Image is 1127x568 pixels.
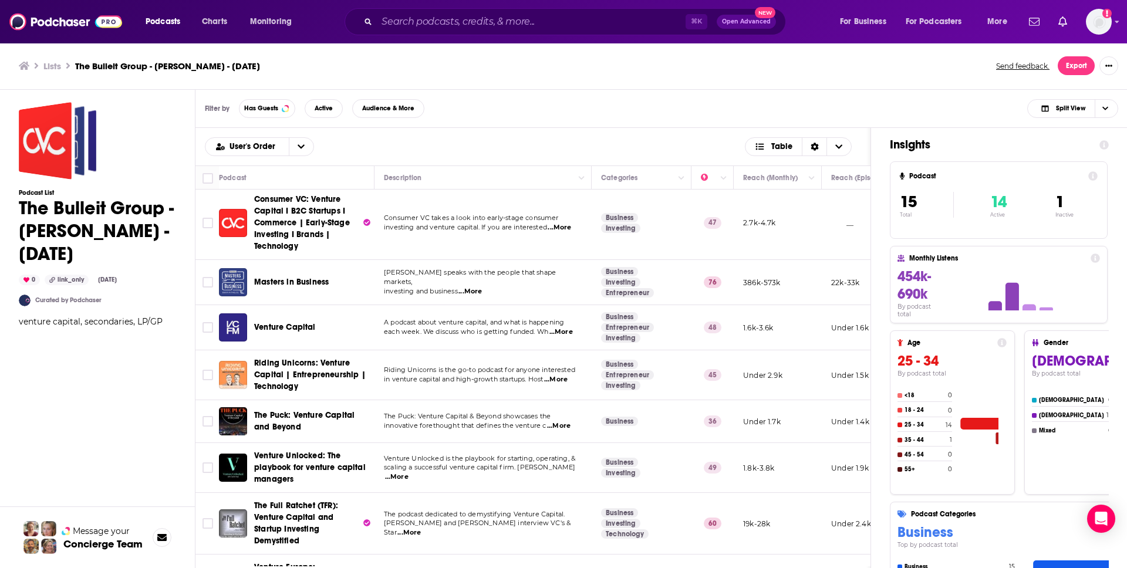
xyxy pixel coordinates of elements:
[219,407,247,435] a: The Puck: Venture Capital and Beyond
[35,296,102,304] a: Curated by Podchaser
[890,137,1090,152] h1: Insights
[384,214,559,222] span: Consumer VC takes a look into early-stage consumer
[601,288,654,297] a: Entrepreneur
[19,316,163,327] span: venture capital, secondaries, LP/GP
[743,218,776,228] p: 2.7k-4.7k
[384,463,576,471] span: scaling a successful venture capital firm. [PERSON_NAME]
[743,278,781,288] p: 386k-573k
[205,104,230,113] h3: Filter by
[1106,411,1112,419] h4: 15
[230,143,279,151] span: User's Order
[544,375,568,384] span: ...More
[1024,12,1044,32] a: Show notifications dropdown
[831,463,869,473] p: Under 1.9k
[905,466,946,473] h4: 55+
[743,463,775,473] p: 1.8k-3.8k
[254,276,329,288] a: Masters in Business
[1058,56,1095,75] button: Export
[384,454,575,462] span: Venture Unlocked is the playbook for starting, operating, &
[601,508,638,518] a: Business
[219,313,247,342] a: Venture Capital
[897,268,931,303] span: 454k-690k
[384,287,458,295] span: investing and business
[831,370,869,380] p: Under 1.5k
[219,361,247,389] img: Riding Unicorns: Venture Capital | Entrepreneurship | Technology
[254,451,366,484] span: Venture Unlocked: The playbook for venture capital managers
[905,392,946,399] h4: <18
[1086,9,1112,35] span: Logged in as BGpodcasts
[840,13,886,30] span: For Business
[202,13,227,30] span: Charts
[205,143,289,151] button: open menu
[831,171,886,185] div: Reach (Episode)
[906,13,962,30] span: For Podcasters
[1086,9,1112,35] img: User Profile
[701,171,717,185] div: Power Score
[254,322,316,333] a: Venture Capital
[907,339,993,347] h4: Age
[219,454,247,482] img: Venture Unlocked: The playbook for venture capital managers
[704,217,721,229] p: 47
[219,209,247,237] a: Consumer VC: Venture Capital I B2C Startups I Commerce | Early-Stage Investing I Brands | Technology
[254,450,370,485] a: Venture Unlocked: The playbook for venture capital managers
[203,518,213,529] span: Toggle select row
[601,278,640,287] a: Investing
[1055,212,1074,218] p: Inactive
[219,509,247,537] a: The Full Ratchet (TFR): Venture Capital and Startup Investing Demystified
[601,333,640,343] a: Investing
[601,171,637,185] div: Categories
[601,312,638,322] a: Business
[909,172,1084,180] h4: Podcast
[1087,505,1115,533] div: Open Intercom Messenger
[219,268,247,296] a: Masters in Business
[990,192,1007,212] span: 14
[254,410,370,433] a: The Puck: Venture Capital and Beyond
[704,276,721,288] p: 76
[289,138,313,155] button: open menu
[993,61,1053,71] button: Send feedback.
[93,275,122,285] div: [DATE]
[203,218,213,228] span: Toggle select row
[549,327,573,337] span: ...More
[384,375,543,383] span: in venture capital and high-growth startups. Host
[352,99,424,118] button: Audience & More
[987,13,1007,30] span: More
[1108,396,1112,404] h4: 0
[203,416,213,427] span: Toggle select row
[717,15,776,29] button: Open AdvancedNew
[674,171,689,185] button: Column Actions
[19,295,31,306] img: ConnectPod
[601,519,640,528] a: Investing
[377,12,686,31] input: Search podcasts, credits, & more...
[601,224,640,233] a: Investing
[239,99,295,118] button: Has Guests
[384,412,551,420] span: The Puck: Venture Capital & Beyond showcases the
[900,212,953,218] p: Total
[601,381,640,390] a: Investing
[250,13,292,30] span: Monitoring
[743,417,781,427] p: Under 1.7k
[601,529,649,539] a: Technology
[254,358,366,391] span: Riding Unicorns: Venture Capital | Entrepreneurship | Technology
[203,370,213,380] span: Toggle select row
[362,105,414,111] span: Audience & More
[385,472,409,482] span: ...More
[831,323,869,333] p: Under 1.6k
[745,137,852,156] h2: Choose View
[384,223,547,231] span: investing and venture capital. If you are interested
[704,518,721,529] p: 60
[41,539,56,554] img: Barbara Profile
[19,275,40,285] div: 0
[254,194,350,251] span: Consumer VC: Venture Capital I B2C Startups I Commerce | Early-Stage Investing I Brands | Technology
[897,370,1007,377] h4: By podcast total
[203,462,213,473] span: Toggle select row
[305,99,343,118] button: Active
[244,105,278,111] span: Has Guests
[948,407,952,414] h4: 0
[704,369,721,381] p: 45
[990,212,1007,218] p: Active
[743,323,774,333] p: 1.6k-3.6k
